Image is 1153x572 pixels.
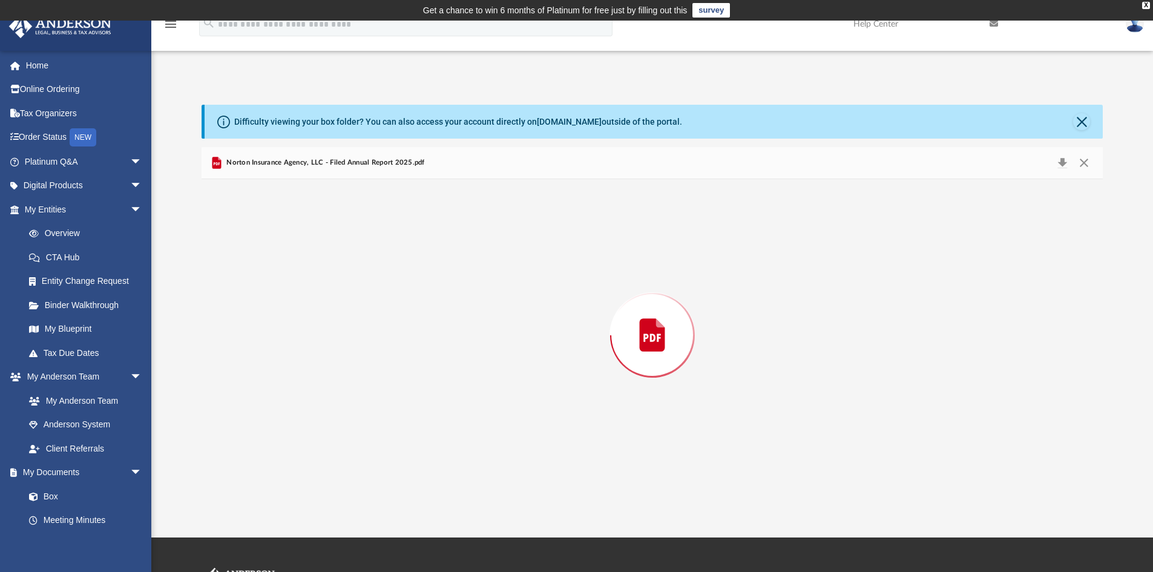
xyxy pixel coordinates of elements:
span: arrow_drop_down [130,365,154,390]
button: Download [1051,154,1073,171]
div: Get a chance to win 6 months of Platinum for free just by filling out this [423,3,688,18]
a: Entity Change Request [17,269,160,294]
div: NEW [70,128,96,146]
img: User Pic [1126,15,1144,33]
span: arrow_drop_down [130,197,154,222]
a: Digital Productsarrow_drop_down [8,174,160,198]
div: Difficulty viewing your box folder? You can also access your account directly on outside of the p... [234,116,682,128]
a: My Documentsarrow_drop_down [8,461,154,485]
span: arrow_drop_down [130,461,154,485]
a: Tax Organizers [8,101,160,125]
a: [DOMAIN_NAME] [537,117,602,127]
a: Binder Walkthrough [17,293,160,317]
a: Anderson System [17,413,154,437]
i: menu [163,17,178,31]
a: Home [8,53,160,77]
button: Close [1073,154,1095,171]
a: Box [17,484,148,508]
span: arrow_drop_down [130,174,154,199]
a: menu [163,23,178,31]
a: My Anderson Team [17,389,148,413]
div: close [1142,2,1150,9]
img: Anderson Advisors Platinum Portal [5,15,115,38]
a: My Entitiesarrow_drop_down [8,197,160,222]
a: My Anderson Teamarrow_drop_down [8,365,154,389]
a: survey [692,3,730,18]
a: CTA Hub [17,245,160,269]
a: Online Ordering [8,77,160,102]
a: Meeting Minutes [17,508,154,533]
span: Norton Insurance Agency, LLC - Filed Annual Report 2025.pdf [224,157,425,168]
a: Tax Due Dates [17,341,160,365]
button: Close [1073,113,1090,130]
i: search [202,16,215,30]
span: arrow_drop_down [130,150,154,174]
a: Order StatusNEW [8,125,160,150]
a: My Blueprint [17,317,154,341]
a: Overview [17,222,160,246]
a: Platinum Q&Aarrow_drop_down [8,150,160,174]
a: Client Referrals [17,436,154,461]
div: Preview [202,147,1103,491]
